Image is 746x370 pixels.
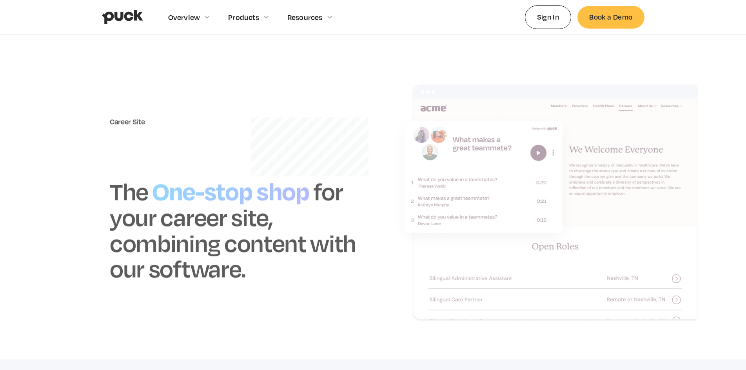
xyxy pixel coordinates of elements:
div: Resources [287,13,323,22]
div: Career Site [110,117,358,126]
h1: One-stop shop [148,173,313,207]
h1: The [110,177,148,206]
a: Book a Demo [577,6,644,28]
div: Overview [168,13,200,22]
div: Products [228,13,259,22]
h1: for your career site, combining content with our software. [110,177,356,283]
a: Sign In [525,5,572,29]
